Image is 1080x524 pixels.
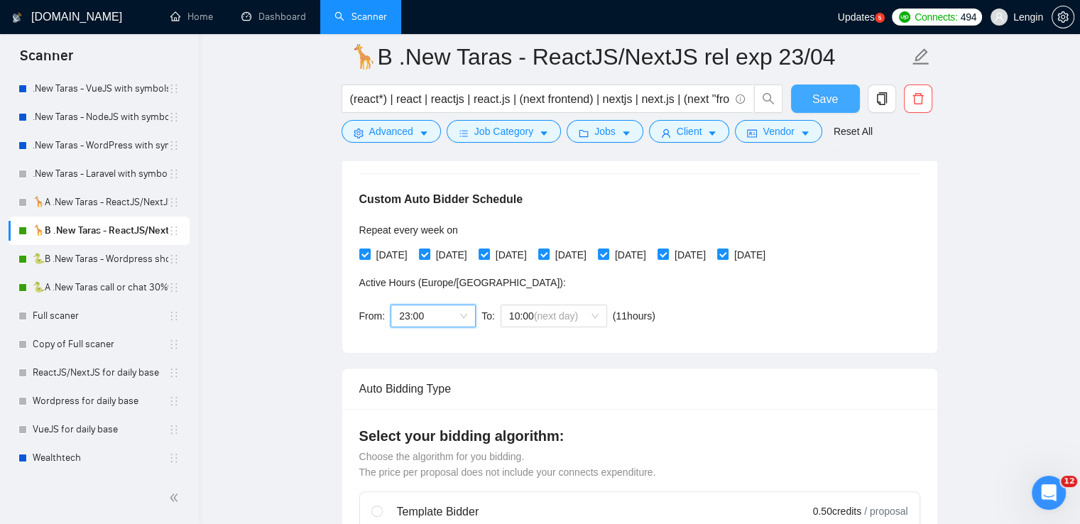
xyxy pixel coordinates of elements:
[9,273,190,302] li: 🐍A .New Taras call or chat 30%view 0 reply 23/04
[1052,11,1074,23] span: setting
[359,310,386,322] span: From:
[9,330,190,359] li: Copy of Full scaner
[33,444,168,472] a: Wealthtech
[649,120,730,143] button: userClientcaret-down
[33,188,168,217] a: 🦒A .New Taras - ReactJS/NextJS usual 23/04
[509,305,599,327] span: 10:00
[459,128,469,138] span: bars
[875,13,885,23] a: 5
[838,11,875,23] span: Updates
[168,225,180,236] span: holder
[359,426,920,446] h4: Select your bidding algorithm:
[168,282,180,293] span: holder
[915,9,957,25] span: Connects:
[736,94,745,104] span: info-circle
[677,124,702,139] span: Client
[9,415,190,444] li: VueJS for daily base
[33,387,168,415] a: Wordpress for daily base
[812,90,838,108] span: Save
[168,253,180,265] span: holder
[661,128,671,138] span: user
[33,75,168,103] a: .New Taras - VueJS with symbols
[9,444,190,472] li: Wealthtech
[33,131,168,160] a: .New Taras - WordPress with symbols
[33,273,168,302] a: 🐍A .New Taras call or chat 30%view 0 reply 23/04
[707,128,717,138] span: caret-down
[168,395,180,407] span: holder
[168,140,180,151] span: holder
[168,452,180,464] span: holder
[594,124,616,139] span: Jobs
[912,48,930,66] span: edit
[481,310,495,322] span: To:
[33,103,168,131] a: .New Taras - NodeJS with symbols
[763,124,794,139] span: Vendor
[864,504,907,518] span: / proposal
[1052,11,1074,23] a: setting
[904,84,932,113] button: delete
[754,84,782,113] button: search
[960,9,976,25] span: 494
[33,217,168,245] a: 🦒B .New Taras - ReactJS/NextJS rel exp 23/04
[490,247,533,263] span: [DATE]
[834,124,873,139] a: Reset All
[350,90,729,108] input: Search Freelance Jobs...
[33,245,168,273] a: 🐍B .New Taras - Wordpress short 23/04
[359,191,523,208] h5: Custom Auto Bidder Schedule
[747,128,757,138] span: idcard
[878,15,882,21] text: 5
[609,247,652,263] span: [DATE]
[359,369,920,409] div: Auto Bidding Type
[9,245,190,273] li: 🐍B .New Taras - Wordpress short 23/04
[168,197,180,208] span: holder
[349,39,909,75] input: Scanner name...
[813,503,861,519] span: 0.50 credits
[359,277,566,288] span: Active Hours ( Europe/[GEOGRAPHIC_DATA] ):
[430,247,473,263] span: [DATE]
[12,6,22,29] img: logo
[168,310,180,322] span: holder
[550,247,592,263] span: [DATE]
[567,120,643,143] button: folderJobscaret-down
[621,128,631,138] span: caret-down
[534,310,578,322] span: (next day)
[371,247,413,263] span: [DATE]
[9,75,190,103] li: .New Taras - VueJS with symbols
[9,217,190,245] li: 🦒B .New Taras - ReactJS/NextJS rel exp 23/04
[33,330,168,359] a: Copy of Full scaner
[474,124,533,139] span: Job Category
[369,124,413,139] span: Advanced
[9,387,190,415] li: Wordpress for daily base
[33,415,168,444] a: VueJS for daily base
[397,503,726,520] div: Template Bidder
[354,128,364,138] span: setting
[868,84,896,113] button: copy
[899,11,910,23] img: upwork-logo.png
[791,84,860,113] button: Save
[994,12,1004,22] span: user
[9,302,190,330] li: Full scaner
[9,45,84,75] span: Scanner
[447,120,561,143] button: barsJob Categorycaret-down
[168,83,180,94] span: holder
[579,128,589,138] span: folder
[168,424,180,435] span: holder
[359,451,656,478] span: Choose the algorithm for you bidding. The price per proposal does not include your connects expen...
[342,120,441,143] button: settingAdvancedcaret-down
[9,103,190,131] li: .New Taras - NodeJS with symbols
[399,305,467,327] span: 23:00
[905,92,932,105] span: delete
[170,11,213,23] a: homeHome
[9,160,190,188] li: .New Taras - Laravel with symbols
[33,160,168,188] a: .New Taras - Laravel with symbols
[168,367,180,378] span: holder
[241,11,306,23] a: dashboardDashboard
[33,359,168,387] a: ReactJS/NextJS for daily base
[729,247,771,263] span: [DATE]
[669,247,711,263] span: [DATE]
[868,92,895,105] span: copy
[334,11,387,23] a: searchScanner
[539,128,549,138] span: caret-down
[735,120,822,143] button: idcardVendorcaret-down
[168,339,180,350] span: holder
